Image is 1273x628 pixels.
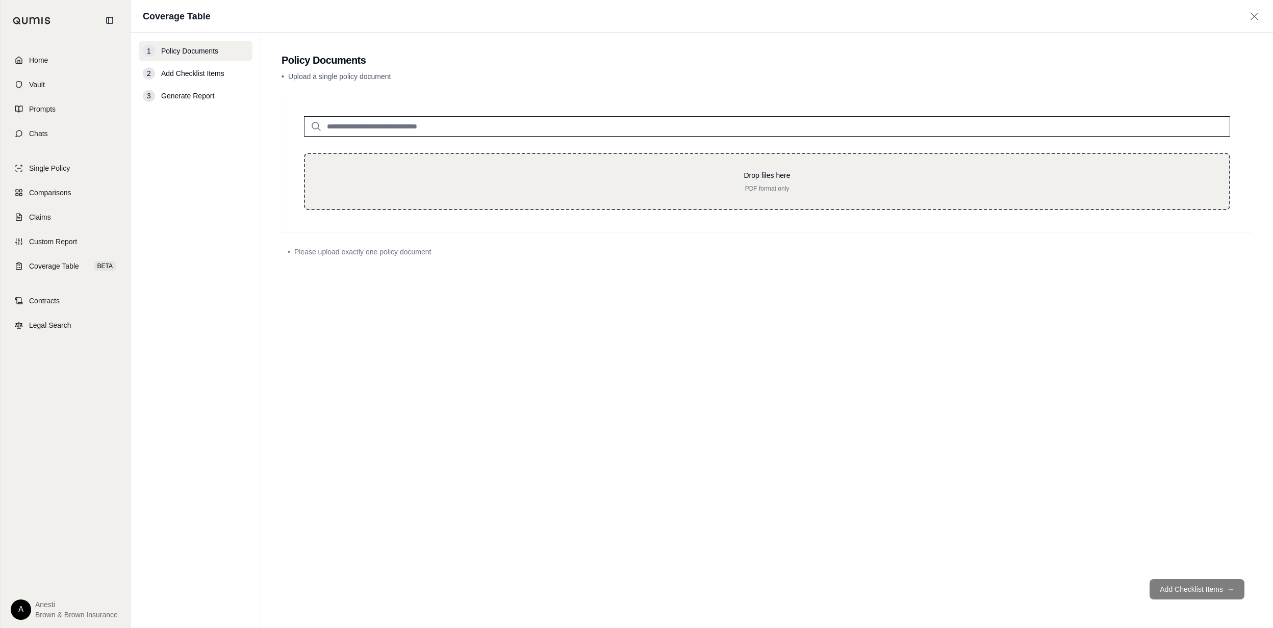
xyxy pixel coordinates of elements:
[101,12,118,29] button: Collapse sidebar
[161,46,218,56] span: Policy Documents
[294,247,431,257] span: Please upload exactly one policy document
[161,91,214,101] span: Generate Report
[288,247,290,257] span: •
[29,55,48,65] span: Home
[35,610,118,620] span: Brown & Brown Insurance
[29,104,56,114] span: Prompts
[29,128,48,139] span: Chats
[7,98,124,120] a: Prompts
[7,157,124,179] a: Single Policy
[321,185,1213,193] p: PDF format only
[29,320,71,330] span: Legal Search
[29,237,77,247] span: Custom Report
[7,314,124,336] a: Legal Search
[143,9,211,23] h1: Coverage Table
[7,230,124,253] a: Custom Report
[143,45,155,57] div: 1
[13,17,51,24] img: Qumis Logo
[29,261,79,271] span: Coverage Table
[94,261,116,271] span: BETA
[7,290,124,312] a: Contracts
[29,188,71,198] span: Comparisons
[143,90,155,102] div: 3
[282,53,1253,67] h2: Policy Documents
[35,599,118,610] span: Anesti
[11,599,31,620] div: A
[7,73,124,96] a: Vault
[29,296,60,306] span: Contracts
[7,49,124,71] a: Home
[321,170,1213,180] p: Drop files here
[29,163,70,173] span: Single Policy
[7,206,124,228] a: Claims
[7,181,124,204] a: Comparisons
[29,80,45,90] span: Vault
[7,122,124,145] a: Chats
[282,72,284,81] span: •
[143,67,155,80] div: 2
[288,72,391,81] span: Upload a single policy document
[29,212,51,222] span: Claims
[7,255,124,277] a: Coverage TableBETA
[161,68,224,78] span: Add Checklist Items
